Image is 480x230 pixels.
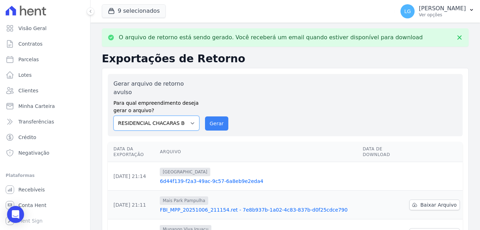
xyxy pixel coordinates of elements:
td: [DATE] 21:11 [108,191,157,219]
a: Recebíveis [3,183,87,197]
p: O arquivo de retorno está sendo gerado. Você receberá um email quando estiver disponível para dow... [119,34,423,41]
a: Contratos [3,37,87,51]
span: Parcelas [18,56,39,63]
span: Baixar Arquivo [420,201,457,208]
a: Conta Hent [3,198,87,212]
td: [DATE] 21:14 [108,162,157,191]
span: Minha Carteira [18,103,55,110]
th: Data da Exportação [108,142,157,162]
button: 9 selecionados [102,4,166,18]
div: Open Intercom Messenger [7,206,24,223]
span: Mais Park Pampulha [160,196,208,205]
span: Recebíveis [18,186,45,193]
span: Contratos [18,40,42,47]
a: Clientes [3,84,87,98]
div: Plataformas [6,171,84,180]
span: LG [404,9,411,14]
a: Lotes [3,68,87,82]
span: Visão Geral [18,25,47,32]
a: Baixar Arquivo [409,200,460,210]
span: Clientes [18,87,38,94]
button: LG [PERSON_NAME] Ver opções [395,1,480,21]
a: Crédito [3,130,87,144]
a: Parcelas [3,52,87,67]
a: Transferências [3,115,87,129]
span: Lotes [18,71,32,79]
th: Data de Download [360,142,406,162]
label: Para qual empreendimento deseja gerar o arquivo? [113,97,199,114]
span: Crédito [18,134,36,141]
h2: Exportações de Retorno [102,52,469,65]
p: [PERSON_NAME] [419,5,466,12]
span: Conta Hent [18,202,46,209]
a: 6d44f139-f2a3-49ac-9c57-6a8eb9e2eda4 [160,178,357,185]
a: Visão Geral [3,21,87,35]
button: Gerar [205,116,228,131]
span: [GEOGRAPHIC_DATA] [160,168,210,176]
a: Minha Carteira [3,99,87,113]
a: FBI_MPP_20251006_211154.ret - 7e8b937b-1a02-4c83-837b-d0f25cdce790 [160,206,357,213]
p: Ver opções [419,12,466,18]
label: Gerar arquivo de retorno avulso [113,80,199,97]
a: Negativação [3,146,87,160]
span: Transferências [18,118,54,125]
th: Arquivo [157,142,360,162]
span: Negativação [18,149,49,156]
